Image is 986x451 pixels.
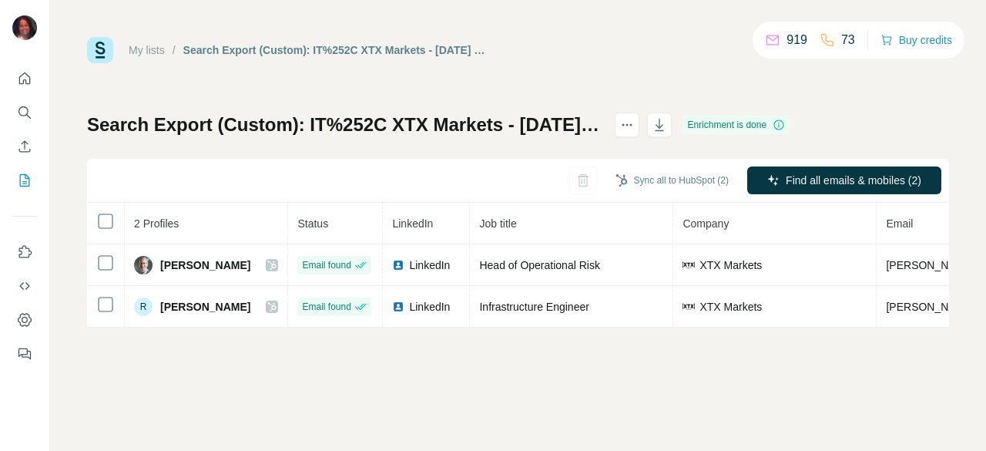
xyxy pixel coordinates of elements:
[297,217,328,230] span: Status
[841,31,855,49] p: 73
[129,44,165,56] a: My lists
[786,31,807,49] p: 919
[886,217,913,230] span: Email
[409,299,450,315] span: LinkedIn
[392,217,433,230] span: LinkedIn
[409,257,450,273] span: LinkedIn
[12,99,37,126] button: Search
[699,257,762,273] span: XTX Markets
[12,272,37,300] button: Use Surfe API
[12,238,37,266] button: Use Surfe on LinkedIn
[479,217,516,230] span: Job title
[160,257,250,273] span: [PERSON_NAME]
[682,116,790,134] div: Enrichment is done
[479,259,599,271] span: Head of Operational Risk
[12,340,37,368] button: Feedback
[302,300,350,314] span: Email found
[605,169,739,192] button: Sync all to HubSpot (2)
[682,301,695,313] img: company-logo
[12,167,37,194] button: My lists
[12,65,37,93] button: Quick start
[682,217,729,230] span: Company
[134,298,153,316] div: R
[880,29,952,51] button: Buy credits
[747,167,941,194] button: Find all emails & mobiles (2)
[183,42,489,58] div: Search Export (Custom): IT%252C XTX Markets - [DATE] 13:38
[479,301,589,313] span: Infrastructure Engineer
[134,217,179,230] span: 2 Profiles
[392,259,404,271] img: LinkedIn logo
[134,256,153,274] img: Avatar
[392,301,404,313] img: LinkedIn logo
[615,113,639,137] button: actions
[173,42,176,58] li: /
[786,173,921,188] span: Find all emails & mobiles (2)
[87,113,601,137] h1: Search Export (Custom): IT%252C XTX Markets - [DATE] 13:38
[12,306,37,334] button: Dashboard
[682,259,695,271] img: company-logo
[12,133,37,160] button: Enrich CSV
[699,299,762,315] span: XTX Markets
[87,37,113,63] img: Surfe Logo
[12,15,37,40] img: Avatar
[302,258,350,272] span: Email found
[160,299,250,315] span: [PERSON_NAME]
